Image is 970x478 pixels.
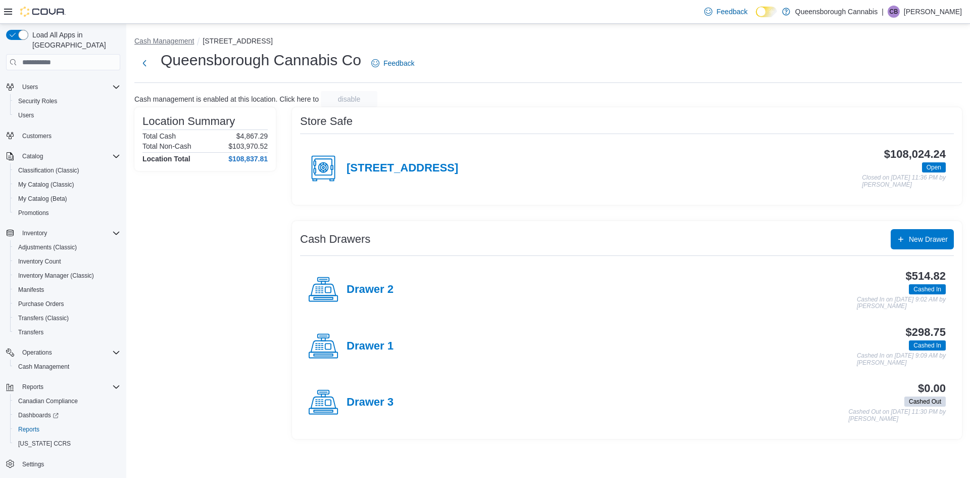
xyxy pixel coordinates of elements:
button: Adjustments (Classic) [10,240,124,254]
h3: $108,024.24 [884,148,946,160]
button: Settings [2,457,124,471]
span: Users [22,83,38,91]
a: Purchase Orders [14,298,68,310]
button: Cash Management [134,37,194,45]
a: Promotions [14,207,53,219]
a: Dashboards [10,408,124,422]
h3: $298.75 [906,326,946,338]
span: Security Roles [14,95,120,107]
a: Canadian Compliance [14,395,82,407]
span: Classification (Classic) [18,166,79,175]
span: My Catalog (Classic) [14,179,120,191]
a: Reports [14,423,43,436]
span: Customers [18,129,120,142]
a: Feedback [700,2,751,22]
div: Calvin Basran [888,6,900,18]
span: Cashed In [909,340,946,351]
span: Manifests [18,286,44,294]
button: My Catalog (Beta) [10,192,124,206]
span: Promotions [14,207,120,219]
h3: $514.82 [906,270,946,282]
button: Purchase Orders [10,297,124,311]
span: Inventory Manager (Classic) [18,272,94,280]
button: Inventory [18,227,51,239]
a: My Catalog (Beta) [14,193,71,205]
button: Reports [10,422,124,437]
button: Inventory Manager (Classic) [10,269,124,283]
button: Next [134,53,155,73]
span: My Catalog (Classic) [18,181,74,189]
p: Cashed In on [DATE] 9:09 AM by [PERSON_NAME] [857,353,946,366]
span: Manifests [14,284,120,296]
span: New Drawer [909,234,948,244]
h3: $0.00 [918,382,946,395]
button: New Drawer [891,229,954,249]
span: Settings [18,458,120,470]
a: Inventory Manager (Classic) [14,270,98,282]
button: Users [18,81,42,93]
button: [US_STATE] CCRS [10,437,124,451]
a: [US_STATE] CCRS [14,438,75,450]
span: Washington CCRS [14,438,120,450]
input: Dark Mode [756,7,777,17]
span: Reports [18,425,39,433]
span: Inventory Count [18,257,61,266]
button: [STREET_ADDRESS] [203,37,272,45]
a: Transfers (Classic) [14,312,73,324]
button: Canadian Compliance [10,394,124,408]
h4: Location Total [142,155,190,163]
button: My Catalog (Classic) [10,178,124,192]
span: Inventory Count [14,255,120,268]
span: Feedback [716,7,747,17]
h6: Total Cash [142,132,176,140]
span: Transfers [14,326,120,338]
h4: $108,837.81 [228,155,268,163]
a: Settings [18,458,48,470]
h4: Drawer 2 [347,283,394,296]
button: Inventory Count [10,254,124,269]
span: CB [890,6,898,18]
span: Reports [22,383,43,391]
p: Cashed In on [DATE] 9:02 AM by [PERSON_NAME] [857,296,946,310]
button: Users [10,108,124,122]
a: Transfers [14,326,47,338]
button: Customers [2,128,124,143]
span: Inventory [18,227,120,239]
span: Inventory Manager (Classic) [14,270,120,282]
h3: Location Summary [142,115,235,127]
a: My Catalog (Classic) [14,179,78,191]
button: Transfers [10,325,124,339]
p: $4,867.29 [236,132,268,140]
span: Load All Apps in [GEOGRAPHIC_DATA] [28,30,120,50]
a: Inventory Count [14,255,65,268]
span: Open [927,163,941,172]
h4: [STREET_ADDRESS] [347,162,458,175]
span: Reports [18,381,120,393]
span: Operations [18,346,120,359]
button: Operations [2,345,124,360]
button: Operations [18,346,56,359]
span: Purchase Orders [14,298,120,310]
span: Cashed In [909,284,946,294]
span: Users [18,81,120,93]
span: Cashed Out [909,397,941,406]
span: Customers [22,132,52,140]
p: [PERSON_NAME] [904,6,962,18]
a: Cash Management [14,361,73,373]
button: Reports [18,381,47,393]
span: Inventory [22,229,47,237]
span: Reports [14,423,120,436]
a: Users [14,109,38,121]
button: Catalog [18,150,47,162]
span: Cashed Out [904,397,946,407]
button: disable [321,91,377,107]
span: Cash Management [18,363,69,371]
h6: Total Non-Cash [142,142,191,150]
span: Dashboards [14,409,120,421]
a: Classification (Classic) [14,164,83,177]
button: Catalog [2,149,124,163]
a: Adjustments (Classic) [14,241,81,253]
a: Dashboards [14,409,63,421]
span: Catalog [18,150,120,162]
